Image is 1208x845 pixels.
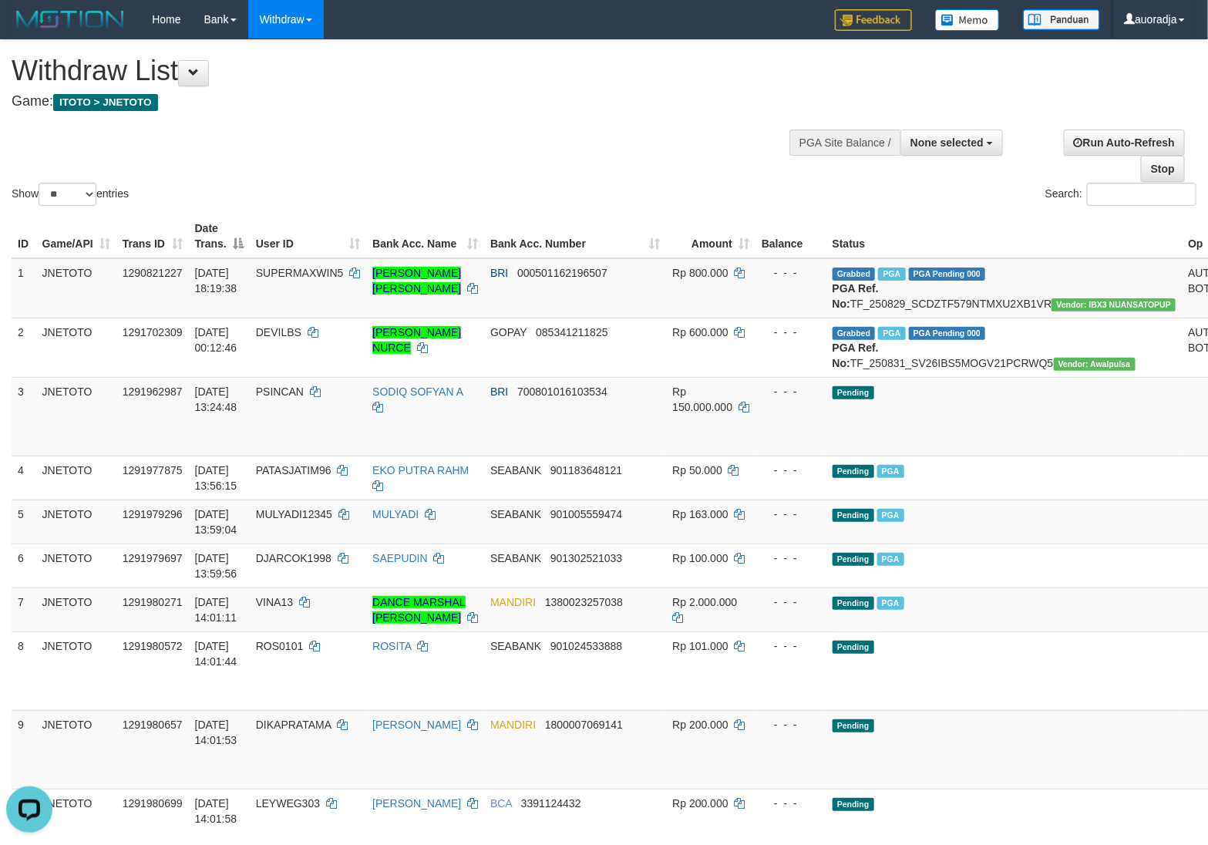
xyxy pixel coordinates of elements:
[833,342,879,369] b: PGA Ref. No:
[123,267,183,279] span: 1290821227
[762,325,820,340] div: - - -
[123,719,183,731] span: 1291980657
[372,464,469,476] a: EKO PUTRA RAHM
[550,640,622,652] span: Copy 901024533888 to clipboard
[12,377,36,456] td: 3
[195,385,237,413] span: [DATE] 13:24:48
[123,326,183,338] span: 1291702309
[878,327,905,340] span: Marked by auowiliam
[12,8,129,31] img: MOTION_logo.png
[833,597,874,610] span: Pending
[550,508,622,520] span: Copy 901005559474 to clipboard
[123,552,183,564] span: 1291979697
[833,719,874,732] span: Pending
[789,130,900,156] div: PGA Site Balance /
[490,640,541,652] span: SEABANK
[195,326,237,354] span: [DATE] 00:12:46
[672,326,728,338] span: Rp 600.000
[521,797,581,810] span: Copy 3391124432 to clipboard
[12,631,36,710] td: 8
[195,719,237,746] span: [DATE] 14:01:53
[672,267,728,279] span: Rp 800.000
[910,136,984,149] span: None selected
[123,596,183,608] span: 1291980271
[517,267,607,279] span: Copy 000501162196507 to clipboard
[909,327,986,340] span: PGA Pending
[666,214,755,258] th: Amount: activate to sort column ascending
[195,797,237,825] span: [DATE] 14:01:58
[195,640,237,668] span: [DATE] 14:01:44
[12,94,790,109] h4: Game:
[672,640,728,652] span: Rp 101.000
[826,214,1183,258] th: Status
[256,508,332,520] span: MULYADI12345
[372,719,461,731] a: [PERSON_NAME]
[826,258,1183,318] td: TF_250829_SCDZTF579NTMXU2XB1VR
[1052,298,1176,311] span: Vendor URL: https://secure13.1velocity.biz
[484,214,666,258] th: Bank Acc. Number: activate to sort column ascending
[490,464,541,476] span: SEABANK
[877,509,904,522] span: Marked by auowiliam
[1141,156,1185,182] a: Stop
[372,508,419,520] a: MULYADI
[256,267,344,279] span: SUPERMAXWIN5
[12,500,36,544] td: 5
[123,508,183,520] span: 1291979296
[833,268,876,281] span: Grabbed
[490,596,536,608] span: MANDIRI
[833,798,874,811] span: Pending
[835,9,912,31] img: Feedback.jpg
[372,326,461,354] a: [PERSON_NAME] NURCE
[672,719,728,731] span: Rp 200.000
[826,318,1183,377] td: TF_250831_SV26IBS5MOGV21PCRWQ5
[12,318,36,377] td: 2
[36,587,116,631] td: JNETOTO
[833,386,874,399] span: Pending
[672,385,732,413] span: Rp 150.000.000
[833,553,874,566] span: Pending
[36,456,116,500] td: JNETOTO
[1054,358,1136,371] span: Vendor URL: https://service2.1velocity.biz
[490,508,541,520] span: SEABANK
[123,797,183,810] span: 1291980699
[36,377,116,456] td: JNETOTO
[195,552,237,580] span: [DATE] 13:59:56
[36,258,116,318] td: JNETOTO
[672,552,728,564] span: Rp 100.000
[490,385,508,398] span: BRI
[189,214,250,258] th: Date Trans.: activate to sort column descending
[195,508,237,536] span: [DATE] 13:59:04
[878,268,905,281] span: Marked by auowiliam
[36,318,116,377] td: JNETOTO
[762,463,820,478] div: - - -
[762,638,820,654] div: - - -
[372,552,428,564] a: SAEPUDIN
[123,464,183,476] span: 1291977875
[256,797,320,810] span: LEYWEG303
[12,544,36,587] td: 6
[762,507,820,522] div: - - -
[195,596,237,624] span: [DATE] 14:01:11
[762,594,820,610] div: - - -
[490,267,508,279] span: BRI
[536,326,607,338] span: Copy 085341211825 to clipboard
[877,553,904,566] span: Marked by auowiliam
[762,384,820,399] div: - - -
[36,710,116,789] td: JNETOTO
[12,710,36,789] td: 9
[545,596,623,608] span: Copy 1380023257038 to clipboard
[833,327,876,340] span: Grabbed
[762,265,820,281] div: - - -
[877,465,904,478] span: Marked by auowiliam
[36,500,116,544] td: JNETOTO
[877,597,904,610] span: Marked by auowiliam
[372,267,461,295] a: [PERSON_NAME] [PERSON_NAME]
[1023,9,1100,30] img: panduan.png
[256,326,301,338] span: DEVILBS
[256,464,331,476] span: PATASJATIM96
[490,326,527,338] span: GOPAY
[833,509,874,522] span: Pending
[372,797,461,810] a: [PERSON_NAME]
[123,640,183,652] span: 1291980572
[672,464,722,476] span: Rp 50.000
